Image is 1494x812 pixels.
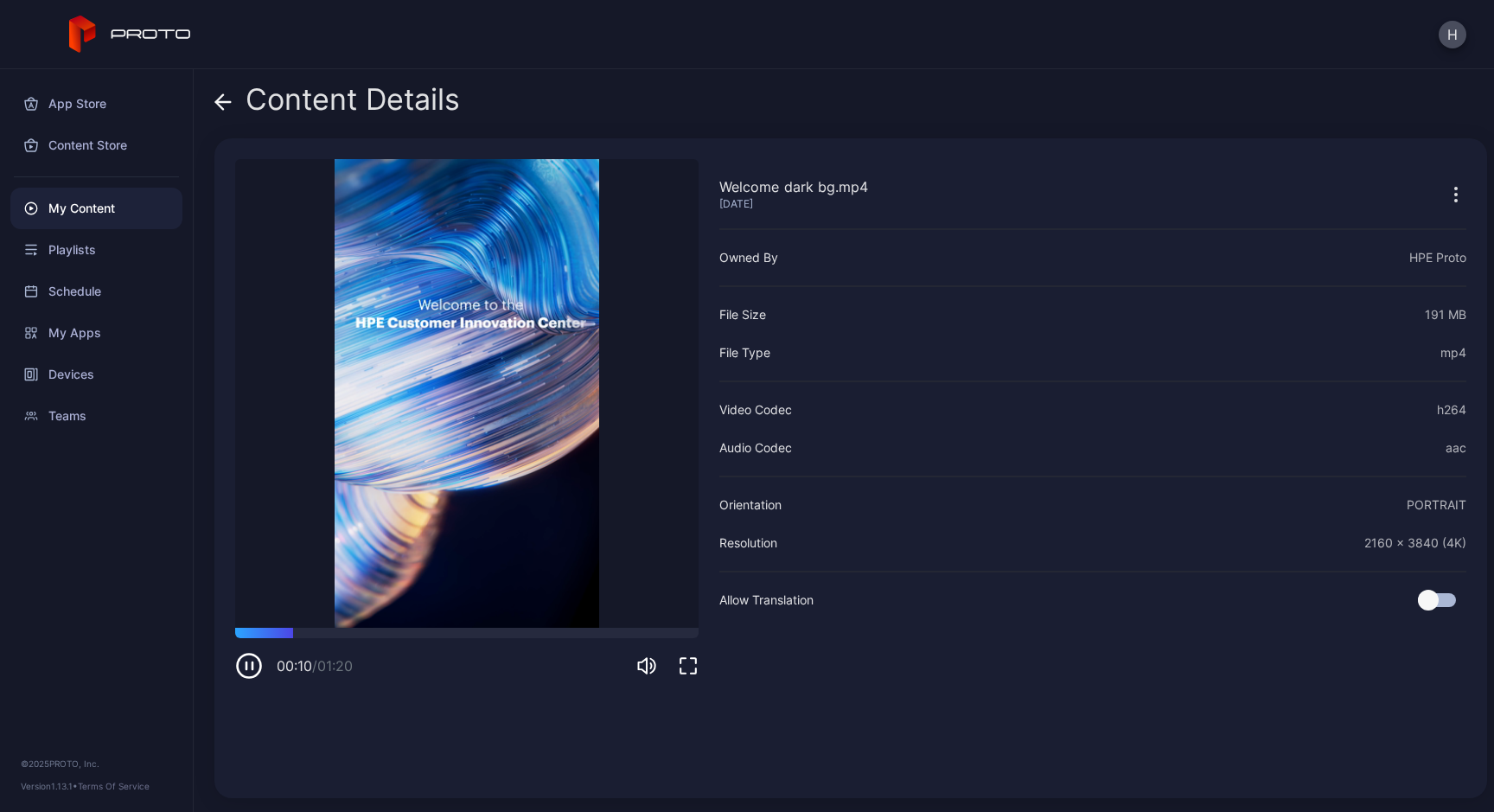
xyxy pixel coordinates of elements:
[10,271,182,312] a: Schedule
[1409,247,1466,268] div: HPE Proto
[719,176,868,197] div: Welcome dark bg.mp4
[719,304,766,325] div: File Size
[719,247,778,268] div: Owned By
[214,83,460,125] div: Content Details
[277,655,353,676] div: 00:10
[719,438,792,458] div: Audio Codec
[719,495,782,515] div: Orientation
[10,229,182,271] a: Playlists
[10,395,182,437] a: Teams
[1425,304,1466,325] div: 191 MB
[719,590,814,611] div: Allow Translation
[10,312,182,354] a: My Apps
[1440,342,1466,363] div: mp4
[21,757,172,770] div: © 2025 PROTO, Inc.
[312,657,353,675] span: / 01:20
[719,197,868,211] div: [DATE]
[10,354,182,395] a: Devices
[1446,438,1466,458] div: aac
[719,533,777,553] div: Resolution
[235,159,699,628] video: Sorry, your browser doesn‘t support embedded videos
[1407,495,1466,515] div: PORTRAIT
[21,781,78,791] span: Version 1.13.1 •
[10,125,182,166] a: Content Store
[1439,21,1466,48] button: H
[78,781,150,791] a: Terms Of Service
[10,83,182,125] a: App Store
[10,188,182,229] a: My Content
[1437,400,1466,420] div: h264
[719,400,792,420] div: Video Codec
[719,342,770,363] div: File Type
[1364,533,1466,553] div: 2160 x 3840 (4K)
